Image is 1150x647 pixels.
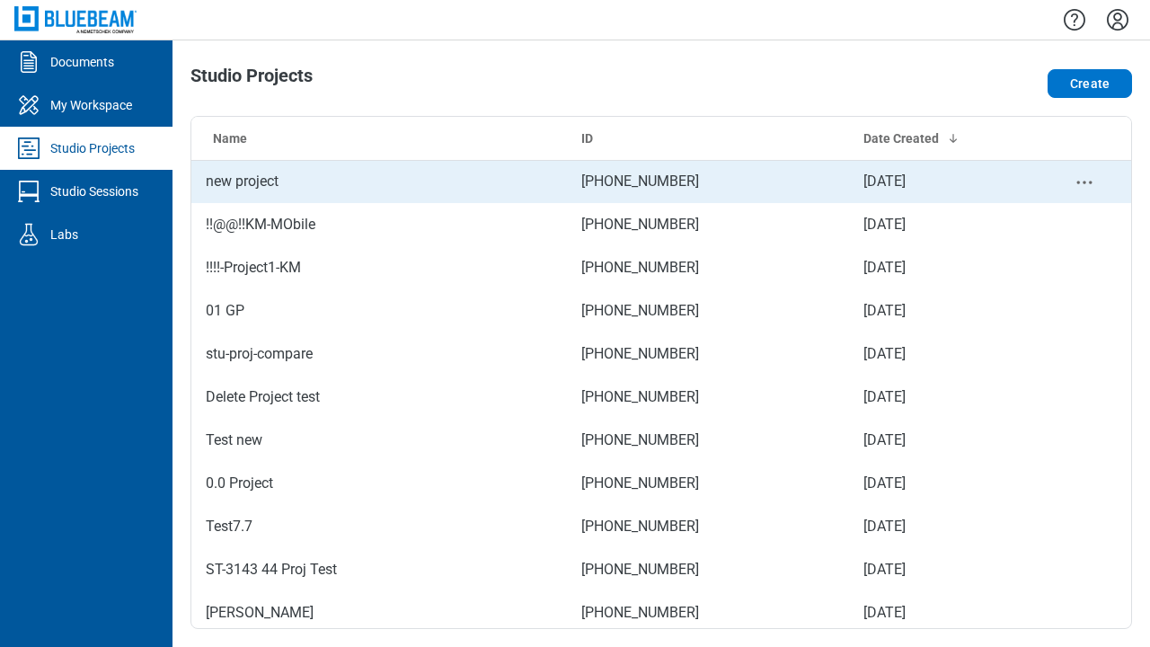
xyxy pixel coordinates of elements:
[567,376,849,419] td: [PHONE_NUMBER]
[50,139,135,157] div: Studio Projects
[849,548,1037,591] td: [DATE]
[863,129,1022,147] div: Date Created
[567,203,849,246] td: [PHONE_NUMBER]
[567,160,849,203] td: [PHONE_NUMBER]
[50,96,132,114] div: My Workspace
[14,6,137,32] img: Bluebeam, Inc.
[567,289,849,332] td: [PHONE_NUMBER]
[849,246,1037,289] td: [DATE]
[14,134,43,163] svg: Studio Projects
[190,66,313,94] h1: Studio Projects
[50,226,78,244] div: Labs
[191,246,567,289] td: !!!!-Project1-KM
[191,160,567,203] td: new project
[581,129,835,147] div: ID
[191,548,567,591] td: ST-3143 44 Proj Test
[50,53,114,71] div: Documents
[14,220,43,249] svg: Labs
[1103,4,1132,35] button: Settings
[567,332,849,376] td: [PHONE_NUMBER]
[849,160,1037,203] td: [DATE]
[14,177,43,206] svg: Studio Sessions
[14,48,43,76] svg: Documents
[191,289,567,332] td: 01 GP
[567,462,849,505] td: [PHONE_NUMBER]
[567,419,849,462] td: [PHONE_NUMBER]
[191,591,567,634] td: [PERSON_NAME]
[849,332,1037,376] td: [DATE]
[213,129,553,147] div: Name
[50,182,138,200] div: Studio Sessions
[191,376,567,419] td: Delete Project test
[567,246,849,289] td: [PHONE_NUMBER]
[567,505,849,548] td: [PHONE_NUMBER]
[849,289,1037,332] td: [DATE]
[1048,69,1132,98] button: Create
[14,91,43,120] svg: My Workspace
[567,591,849,634] td: [PHONE_NUMBER]
[567,548,849,591] td: [PHONE_NUMBER]
[849,462,1037,505] td: [DATE]
[849,505,1037,548] td: [DATE]
[849,203,1037,246] td: [DATE]
[191,203,567,246] td: !!@@!!KM-MObile
[1074,172,1095,193] button: project-actions-menu
[191,505,567,548] td: Test7.7
[849,376,1037,419] td: [DATE]
[191,462,567,505] td: 0.0 Project
[191,419,567,462] td: Test new
[191,332,567,376] td: stu-proj-compare
[849,419,1037,462] td: [DATE]
[849,591,1037,634] td: [DATE]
